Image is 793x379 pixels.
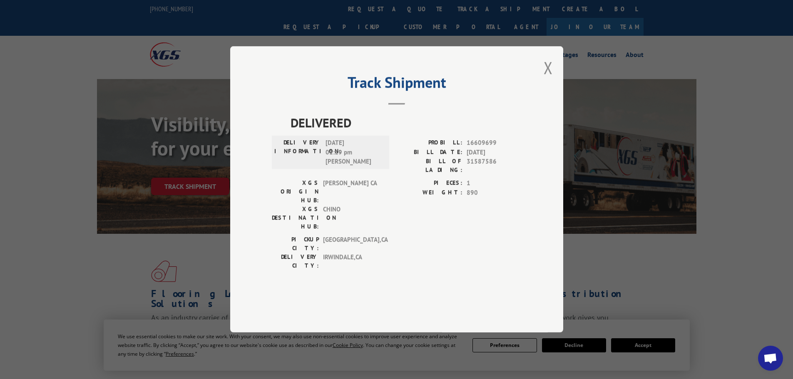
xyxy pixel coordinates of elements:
[323,205,379,231] span: CHINO
[467,148,522,157] span: [DATE]
[467,188,522,198] span: 890
[323,235,379,253] span: [GEOGRAPHIC_DATA] , CA
[323,179,379,205] span: [PERSON_NAME] CA
[397,188,462,198] label: WEIGHT:
[467,157,522,175] span: 31587586
[291,114,522,132] span: DELIVERED
[272,179,319,205] label: XGS ORIGIN HUB:
[397,139,462,148] label: PROBILL:
[397,148,462,157] label: BILL DATE:
[272,77,522,92] h2: Track Shipment
[272,205,319,231] label: XGS DESTINATION HUB:
[758,346,783,371] div: Open chat
[397,179,462,188] label: PIECES:
[272,235,319,253] label: PICKUP CITY:
[323,253,379,270] span: IRWINDALE , CA
[397,157,462,175] label: BILL OF LADING:
[274,139,321,167] label: DELIVERY INFORMATION:
[467,139,522,148] span: 16609699
[272,253,319,270] label: DELIVERY CITY:
[467,179,522,188] span: 1
[326,139,382,167] span: [DATE] 01:19 pm [PERSON_NAME]
[544,57,553,79] button: Close modal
